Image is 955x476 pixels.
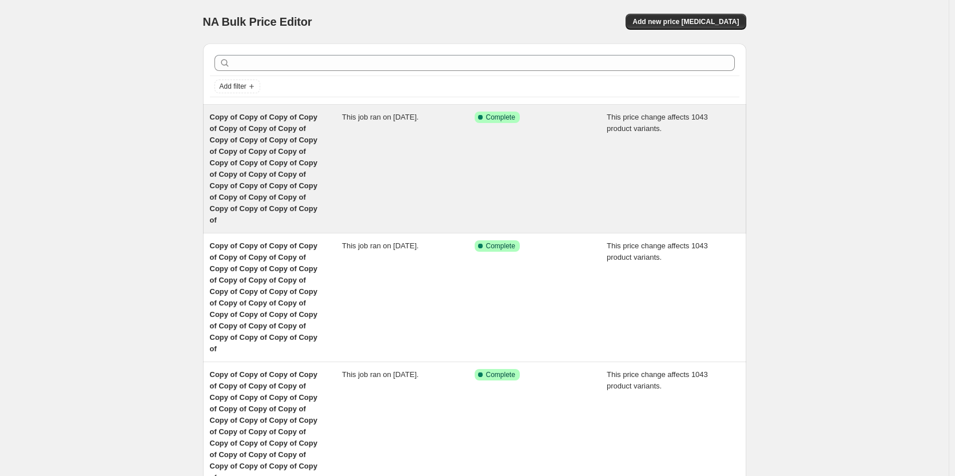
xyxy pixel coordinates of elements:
[486,113,515,122] span: Complete
[220,82,246,91] span: Add filter
[486,241,515,251] span: Complete
[607,113,708,133] span: This price change affects 1043 product variants.
[607,370,708,390] span: This price change affects 1043 product variants.
[210,113,317,224] span: Copy of Copy of Copy of Copy of Copy of Copy of Copy of Copy of Copy of Copy of Copy of Copy of C...
[210,241,317,353] span: Copy of Copy of Copy of Copy of Copy of Copy of Copy of Copy of Copy of Copy of Copy of Copy of C...
[342,113,419,121] span: This job ran on [DATE].
[214,80,260,93] button: Add filter
[607,241,708,261] span: This price change affects 1043 product variants.
[342,241,419,250] span: This job ran on [DATE].
[342,370,419,379] span: This job ran on [DATE].
[626,14,746,30] button: Add new price [MEDICAL_DATA]
[632,17,739,26] span: Add new price [MEDICAL_DATA]
[486,370,515,379] span: Complete
[203,15,312,28] span: NA Bulk Price Editor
